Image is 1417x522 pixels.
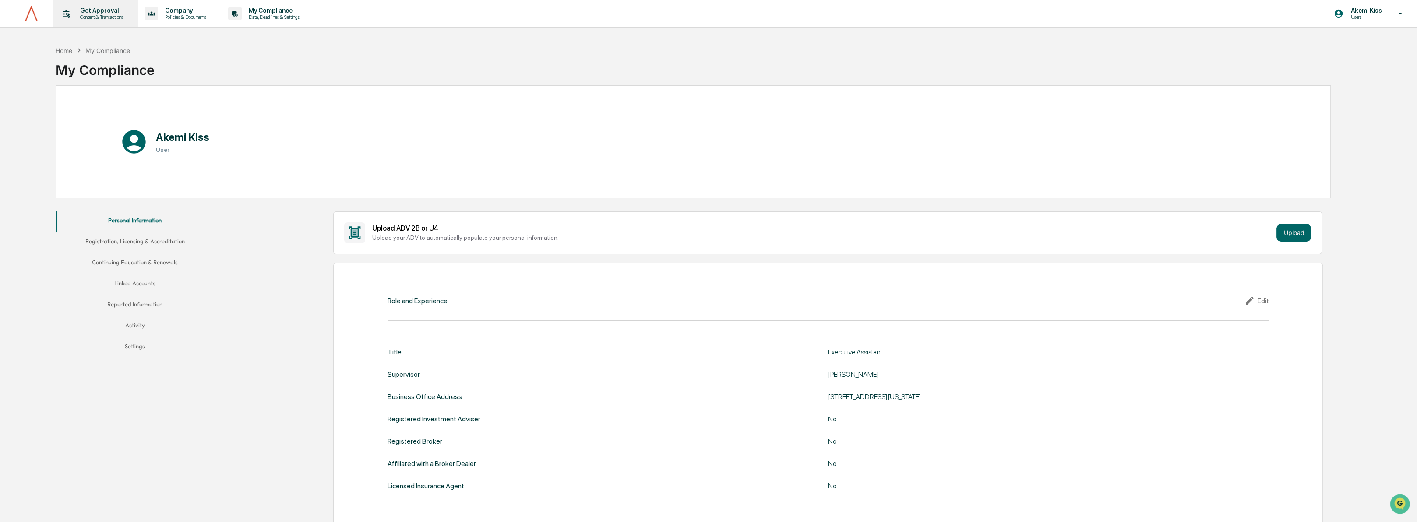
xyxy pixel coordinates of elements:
img: 1746055101610-c473b297-6a78-478c-a979-82029cc54cd1 [9,67,25,83]
div: Business Office Address [388,392,462,401]
button: Start new chat [149,70,159,80]
p: Akemi Kiss [1343,7,1386,14]
p: Company [158,7,211,14]
button: Registration, Licensing & Accreditation [56,232,214,253]
span: Pylon [87,148,106,155]
div: My Compliance [56,55,155,78]
div: Upload your ADV to automatically populate your personal information. [372,234,1273,241]
h3: User [156,146,209,153]
div: secondary tabs example [56,211,234,358]
p: How can we help? [9,18,159,32]
button: Reported Information [56,295,214,316]
div: Supervisor [388,370,420,378]
div: We're available if you need us! [30,76,111,83]
span: Preclearance [18,110,56,119]
div: [STREET_ADDRESS][US_STATE] [828,392,1047,401]
h1: Akemi Kiss [156,131,209,144]
a: Powered byPylon [62,148,106,155]
div: No [828,482,1047,490]
p: My Compliance [242,7,304,14]
div: Registered Investment Adviser [388,415,480,423]
div: Licensed Insurance Agent [388,482,464,490]
div: Role and Experience [388,297,448,305]
div: Registered Broker [388,437,442,445]
div: 🖐️ [9,111,16,118]
p: Data, Deadlines & Settings [242,14,304,20]
div: 🗄️ [63,111,70,118]
button: Continuing Education & Renewals [56,253,214,274]
div: Title [388,348,402,356]
button: Activity [56,316,214,337]
div: Executive Assistant [828,348,1047,356]
a: 🗄️Attestations [60,107,112,123]
div: Home [56,47,72,54]
img: logo [21,5,42,22]
p: Get Approval [73,7,127,14]
div: No [828,437,1047,445]
div: [PERSON_NAME] [828,370,1047,378]
div: Start new chat [30,67,144,76]
div: Upload ADV 2B or U4 [372,224,1273,232]
div: No [828,459,1047,468]
span: Attestations [72,110,109,119]
button: Linked Accounts [56,274,214,295]
a: 🔎Data Lookup [5,123,59,139]
p: Policies & Documents [158,14,211,20]
div: 🔎 [9,128,16,135]
span: Data Lookup [18,127,55,136]
button: Settings [56,337,214,358]
div: Edit [1244,295,1269,306]
button: Personal Information [56,211,214,232]
p: Content & Transactions [73,14,127,20]
button: Upload [1276,224,1311,242]
div: Affiliated with a Broker Dealer [388,459,476,468]
div: My Compliance [85,47,130,54]
iframe: Open customer support [1389,493,1413,517]
div: No [828,415,1047,423]
p: Users [1343,14,1386,20]
a: 🖐️Preclearance [5,107,60,123]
